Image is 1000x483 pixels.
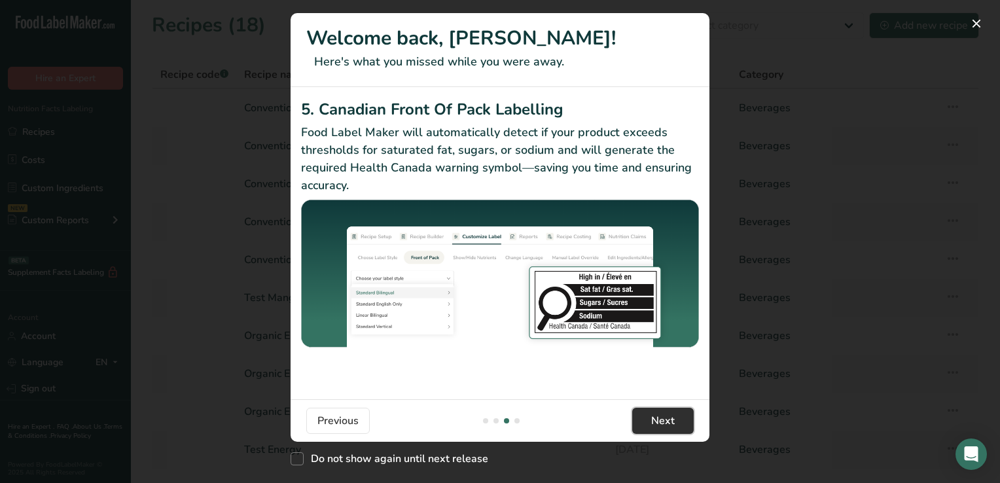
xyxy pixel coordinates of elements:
[317,413,359,429] span: Previous
[301,124,699,194] p: Food Label Maker will automatically detect if your product exceeds thresholds for saturated fat, ...
[651,413,675,429] span: Next
[304,452,488,465] span: Do not show again until next release
[955,438,987,470] div: Open Intercom Messenger
[632,408,694,434] button: Next
[306,24,694,53] h1: Welcome back, [PERSON_NAME]!
[306,53,694,71] p: Here's what you missed while you were away.
[306,408,370,434] button: Previous
[301,98,699,121] h2: 5. Canadian Front Of Pack Labelling
[301,200,699,349] img: Canadian Front Of Pack Labelling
